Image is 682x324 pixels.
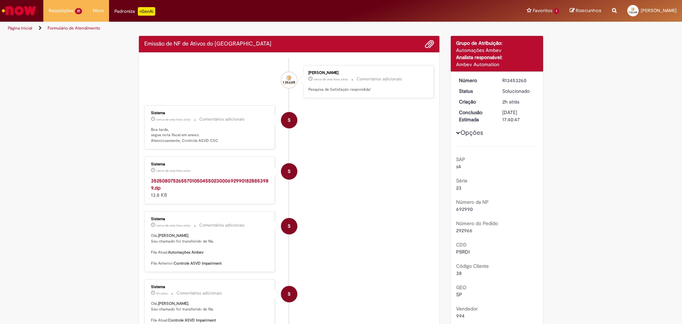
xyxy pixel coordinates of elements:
[151,162,269,166] div: Sistema
[641,7,677,14] span: [PERSON_NAME]
[151,127,269,144] p: Boa tarde, segue nota fiscal em anexo. Atenciosamente, Controle ASVD CSC
[281,72,297,88] div: Flavio Faria
[502,99,519,105] span: 2h atrás
[570,7,601,14] a: Rascunhos
[158,233,188,238] b: [PERSON_NAME]
[576,7,601,14] span: Rascunhos
[158,301,188,306] b: [PERSON_NAME]
[456,306,478,312] b: Vendedor
[151,233,269,266] p: Olá, , Seu chamado foi transferido de fila. Fila Atual: Fila Anterior:
[456,39,538,47] div: Grupo de Atribuição:
[168,318,216,323] b: Controle ASVD Impairment
[281,218,297,234] div: System
[454,87,497,95] dt: Status
[456,54,538,61] div: Analista responsável:
[177,290,222,296] small: Comentários adicionais
[357,76,402,82] small: Comentários adicionais
[456,263,489,269] b: Código Cliente
[281,112,297,128] div: System
[156,223,190,228] span: cerca de uma hora atrás
[456,185,461,191] span: 23
[308,71,427,75] div: [PERSON_NAME]
[454,109,497,123] dt: Conclusão Estimada
[456,249,470,255] span: PBRDI
[554,8,559,14] span: 1
[314,77,348,81] span: cerca de uma hora atrás
[456,199,488,205] b: Número da NF
[138,7,155,16] p: +GenAi
[456,270,462,276] span: 38
[93,7,104,14] span: More
[199,116,245,122] small: Comentários adicionais
[151,177,269,198] div: 13.8 KB
[1,4,37,18] img: ServiceNow
[456,156,465,163] b: SAP
[281,163,297,180] div: Sistema
[151,217,269,221] div: Sistema
[49,7,74,14] span: Requisições
[114,7,155,16] div: Padroniza
[156,169,190,173] time: 27/08/2025 16:01:58
[156,117,190,122] span: cerca de uma hora atrás
[456,227,472,234] span: 292966
[48,25,100,31] a: Formulário de Atendimento
[288,112,291,129] span: S
[456,284,466,291] b: GEO
[156,291,168,296] span: 2h atrás
[533,7,552,14] span: Favoritos
[156,291,168,296] time: 27/08/2025 15:40:48
[156,223,190,228] time: 27/08/2025 16:01:56
[454,77,497,84] dt: Número
[425,39,434,49] button: Adicionar anexos
[5,22,449,35] ul: Trilhas de página
[502,87,535,95] div: Solucionado
[502,77,535,84] div: R13453260
[456,206,473,212] span: 692990
[456,241,467,248] b: CDD
[168,250,204,255] b: Automações Ambev
[75,8,82,14] span: 21
[456,177,467,184] b: Série
[308,87,427,92] p: Pesquisa de Satisfação respondida!
[199,222,245,228] small: Comentários adicionais
[502,99,519,105] time: 27/08/2025 15:40:43
[288,218,291,235] span: S
[456,313,465,319] span: 994
[144,41,271,47] h2: Emissão de NF de Ativos do ASVD Histórico de tíquete
[151,285,269,289] div: Sistema
[174,261,222,266] b: Controle ASVD Impairment
[288,286,291,303] span: S
[456,220,498,227] b: Número do Pedido
[502,98,535,105] div: 27/08/2025 15:40:43
[456,163,461,170] span: s4
[456,47,538,54] div: Automações Ambev
[281,286,297,302] div: System
[314,77,348,81] time: 27/08/2025 16:08:16
[156,169,190,173] span: cerca de uma hora atrás
[502,109,535,123] div: [DATE] 17:40:47
[8,25,32,31] a: Página inicial
[151,111,269,115] div: Sistema
[156,117,190,122] time: 27/08/2025 16:01:58
[288,163,291,180] span: S
[456,61,538,68] div: Ambev Automation
[454,98,497,105] dt: Criação
[151,177,269,191] a: 35250807526557010504550230006929901828853989.zip
[456,291,462,298] span: SP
